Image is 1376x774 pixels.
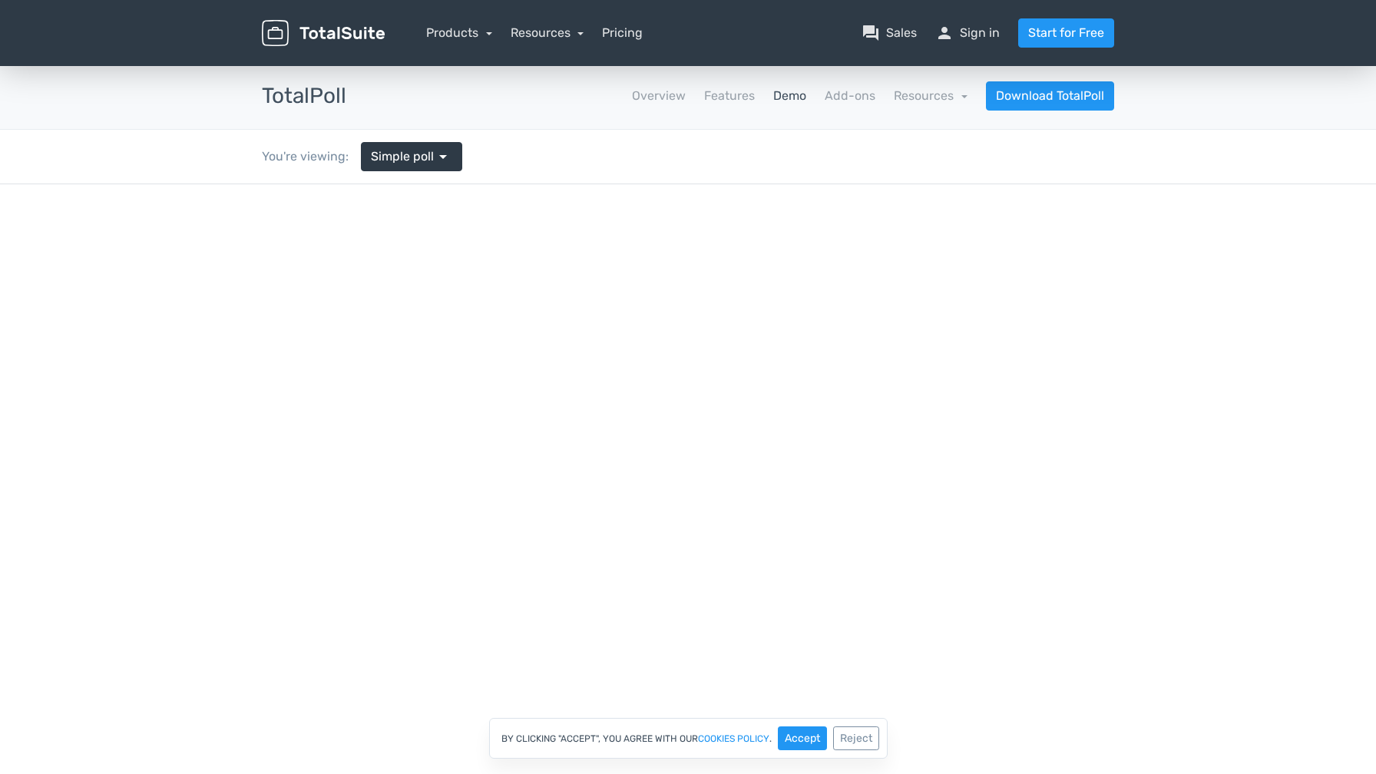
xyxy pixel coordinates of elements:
[773,87,806,105] a: Demo
[371,147,434,166] span: Simple poll
[602,24,643,42] a: Pricing
[704,87,755,105] a: Features
[489,718,888,759] div: By clicking "Accept", you agree with our .
[862,24,917,42] a: question_answerSales
[833,726,879,750] button: Reject
[361,142,462,171] a: Simple poll arrow_drop_down
[894,88,968,103] a: Resources
[632,87,686,105] a: Overview
[262,84,346,108] h3: TotalPoll
[986,81,1114,111] a: Download TotalPoll
[426,25,492,40] a: Products
[1018,18,1114,48] a: Start for Free
[862,24,880,42] span: question_answer
[935,24,1000,42] a: personSign in
[511,25,584,40] a: Resources
[262,20,385,47] img: TotalSuite for WordPress
[434,147,452,166] span: arrow_drop_down
[262,147,361,166] div: You're viewing:
[778,726,827,750] button: Accept
[935,24,954,42] span: person
[698,734,769,743] a: cookies policy
[825,87,875,105] a: Add-ons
